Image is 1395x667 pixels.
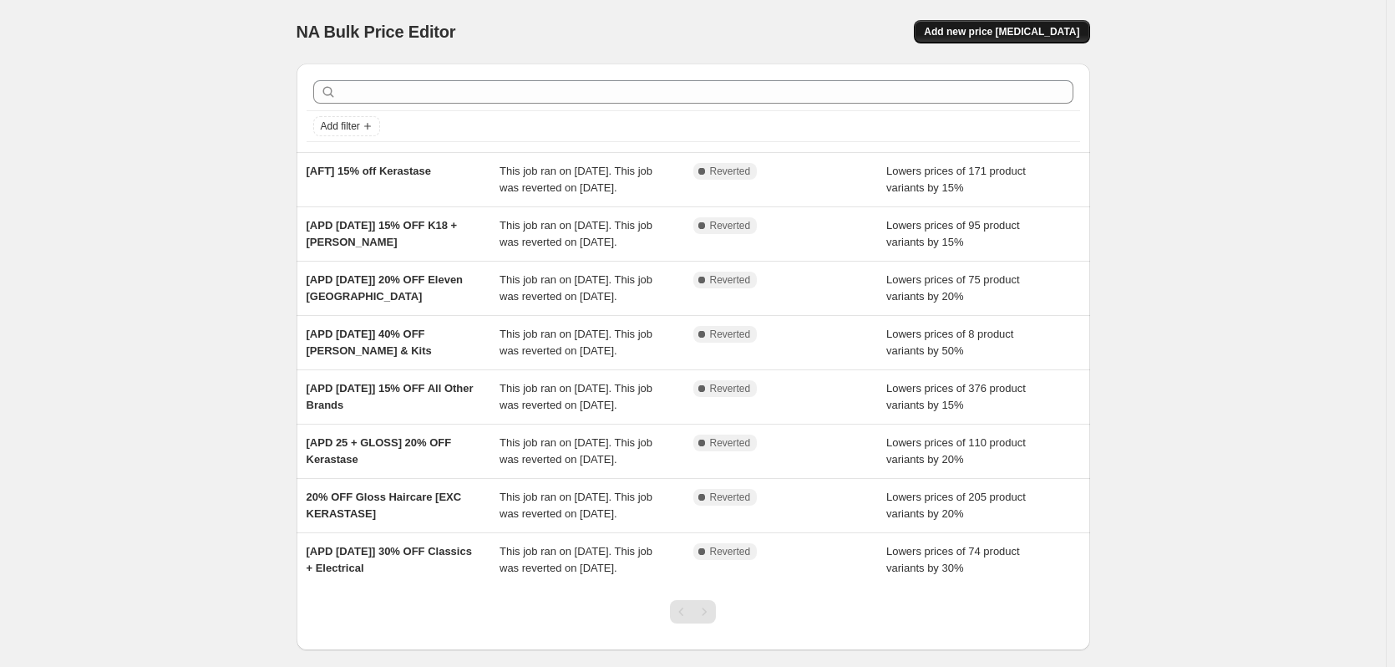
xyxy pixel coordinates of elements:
[307,491,462,520] span: 20% OFF Gloss Haircare [EXC KERASTASE]
[307,382,474,411] span: [APD [DATE]] 15% OFF All Other Brands
[710,545,751,558] span: Reverted
[914,20,1089,43] button: Add new price [MEDICAL_DATA]
[297,23,456,41] span: NA Bulk Price Editor
[307,165,432,177] span: [AFT] 15% off Kerastase
[500,165,652,194] span: This job ran on [DATE]. This job was reverted on [DATE].
[500,273,652,303] span: This job ran on [DATE]. This job was reverted on [DATE].
[710,165,751,178] span: Reverted
[886,382,1026,411] span: Lowers prices of 376 product variants by 15%
[307,219,458,248] span: [APD [DATE]] 15% OFF K18 + [PERSON_NAME]
[710,328,751,341] span: Reverted
[307,328,432,357] span: [APD [DATE]] 40% OFF [PERSON_NAME] & Kits
[500,219,652,248] span: This job ran on [DATE]. This job was reverted on [DATE].
[924,25,1079,38] span: Add new price [MEDICAL_DATA]
[307,436,452,466] span: [APD 25 + GLOSS] 20% OFF Kerastase
[886,491,1026,520] span: Lowers prices of 205 product variants by 20%
[710,491,751,504] span: Reverted
[710,382,751,395] span: Reverted
[500,545,652,574] span: This job ran on [DATE]. This job was reverted on [DATE].
[886,219,1020,248] span: Lowers prices of 95 product variants by 15%
[710,273,751,287] span: Reverted
[886,273,1020,303] span: Lowers prices of 75 product variants by 20%
[886,545,1020,574] span: Lowers prices of 74 product variants by 30%
[500,328,652,357] span: This job ran on [DATE]. This job was reverted on [DATE].
[500,491,652,520] span: This job ran on [DATE]. This job was reverted on [DATE].
[886,436,1026,466] span: Lowers prices of 110 product variants by 20%
[710,436,751,450] span: Reverted
[670,600,716,624] nav: Pagination
[313,116,380,136] button: Add filter
[307,273,464,303] span: [APD [DATE]] 20% OFF Eleven [GEOGRAPHIC_DATA]
[500,382,652,411] span: This job ran on [DATE]. This job was reverted on [DATE].
[710,219,751,232] span: Reverted
[886,328,1013,357] span: Lowers prices of 8 product variants by 50%
[500,436,652,466] span: This job ran on [DATE]. This job was reverted on [DATE].
[307,545,472,574] span: [APD [DATE]] 30% OFF Classics + Electrical
[886,165,1026,194] span: Lowers prices of 171 product variants by 15%
[321,120,360,133] span: Add filter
